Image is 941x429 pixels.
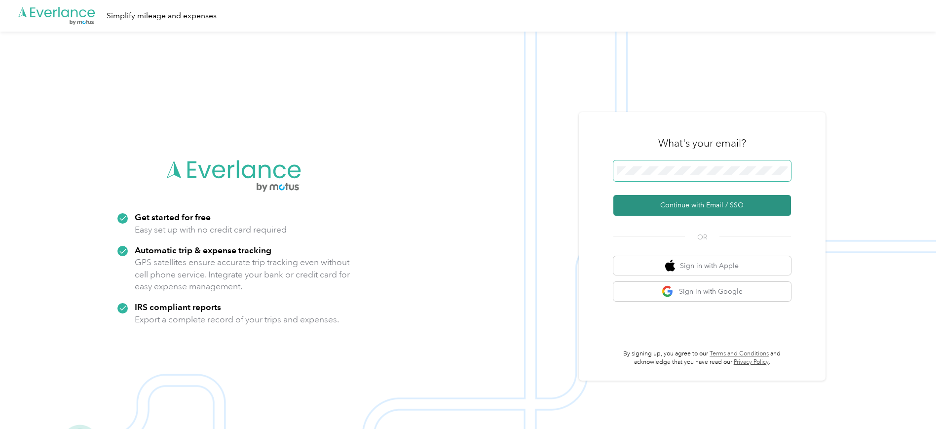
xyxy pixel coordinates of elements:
p: Easy set up with no credit card required [135,224,287,236]
button: google logoSign in with Google [613,282,791,301]
div: Simplify mileage and expenses [107,10,217,22]
p: By signing up, you agree to our and acknowledge that you have read our . [613,350,791,367]
a: Terms and Conditions [710,350,769,357]
button: apple logoSign in with Apple [613,256,791,275]
span: OR [685,232,719,242]
button: Continue with Email / SSO [613,195,791,216]
p: Export a complete record of your trips and expenses. [135,313,339,326]
strong: IRS compliant reports [135,302,221,312]
img: apple logo [665,260,675,272]
a: Privacy Policy [734,358,769,366]
strong: Get started for free [135,212,211,222]
p: GPS satellites ensure accurate trip tracking even without cell phone service. Integrate your bank... [135,256,350,293]
h3: What's your email? [658,136,746,150]
strong: Automatic trip & expense tracking [135,245,271,255]
img: google logo [662,285,674,298]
